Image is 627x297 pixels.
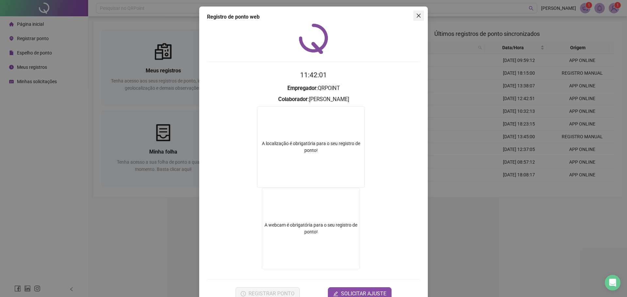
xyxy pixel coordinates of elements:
[207,84,420,93] h3: : QRPOINT
[207,13,420,21] div: Registro de ponto web
[416,13,421,18] span: close
[257,140,364,154] div: A localização é obrigatória para o seu registro de ponto!
[299,23,328,54] img: QRPoint
[262,188,360,269] div: A webcam é obrigatória para o seu registro de ponto!
[207,95,420,104] h3: : [PERSON_NAME]
[333,291,338,296] span: edit
[605,275,620,290] div: Open Intercom Messenger
[413,10,424,21] button: Close
[278,96,308,102] strong: Colaborador
[300,71,327,79] time: 11:42:01
[287,85,316,91] strong: Empregador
